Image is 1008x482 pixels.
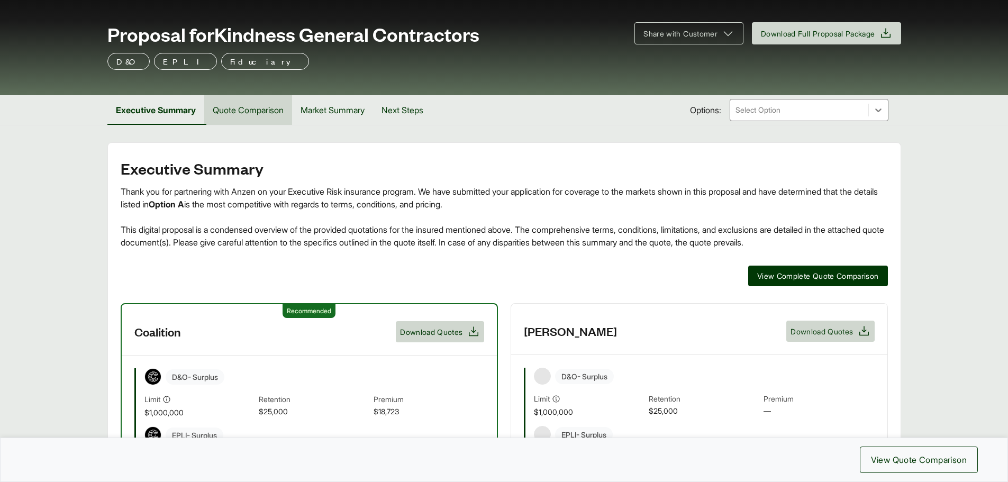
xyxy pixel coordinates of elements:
[791,326,853,337] span: Download Quotes
[757,270,879,281] span: View Complete Quote Comparison
[555,369,614,384] span: D&O - Surplus
[121,185,888,249] div: Thank you for partnering with Anzen on your Executive Risk insurance program. We have submitted y...
[396,321,484,342] button: Download Quotes
[230,55,300,68] p: Fiduciary
[121,160,888,177] h2: Executive Summary
[761,28,875,39] span: Download Full Proposal Package
[690,104,721,116] span: Options:
[144,407,255,418] span: $1,000,000
[534,393,550,404] span: Limit
[748,266,888,286] button: View Complete Quote Comparison
[752,22,901,44] button: Download Full Proposal Package
[292,95,373,125] button: Market Summary
[259,394,369,406] span: Retention
[871,453,967,466] span: View Quote Comparison
[116,55,141,68] p: D&O
[166,428,223,443] span: EPLI - Surplus
[163,55,208,68] p: EPLI
[166,369,224,385] span: D&O - Surplus
[144,394,160,405] span: Limit
[374,394,484,406] span: Premium
[400,326,462,338] span: Download Quotes
[107,95,204,125] button: Executive Summary
[145,369,161,385] img: Coalition
[134,324,181,340] h3: Coalition
[860,447,978,473] button: View Quote Comparison
[634,22,743,44] button: Share with Customer
[149,199,184,210] strong: Option A
[764,393,874,405] span: Premium
[204,95,292,125] button: Quote Comparison
[786,321,874,342] button: Download Quotes
[145,427,161,443] img: Coalition
[374,406,484,418] span: $18,723
[107,23,479,44] span: Proposal for Kindness General Contractors
[524,323,617,339] h3: [PERSON_NAME]
[643,28,718,39] span: Share with Customer
[373,95,432,125] button: Next Steps
[649,405,759,417] span: $25,000
[649,393,759,405] span: Retention
[259,406,369,418] span: $25,000
[555,427,613,442] span: EPLI - Surplus
[764,405,874,417] span: —
[534,406,644,417] span: $1,000,000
